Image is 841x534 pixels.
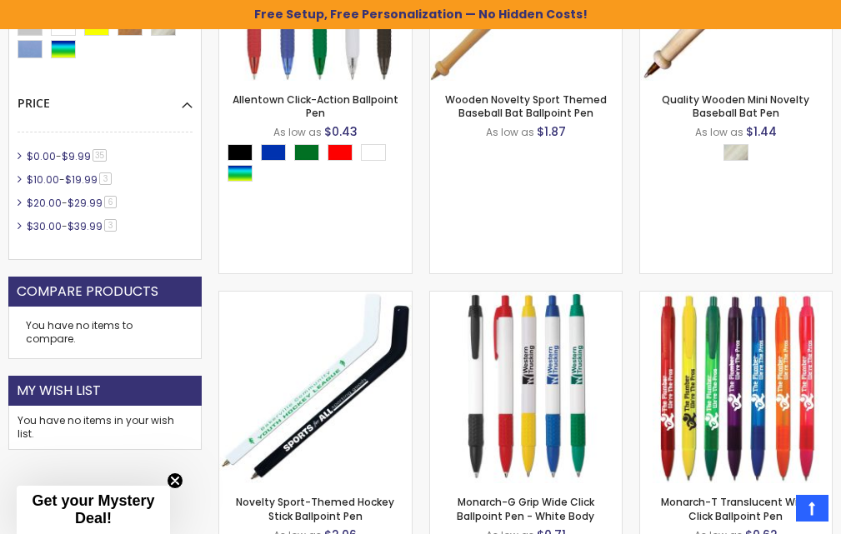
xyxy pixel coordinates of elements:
[273,125,322,139] span: As low as
[8,307,202,359] div: You have no items to compare.
[27,219,62,233] span: $30.00
[27,149,56,163] span: $0.00
[294,144,319,161] div: Green
[17,382,101,400] strong: My Wish List
[17,282,158,301] strong: Compare Products
[746,123,777,140] span: $1.44
[430,292,622,483] img: Monarch-G Grip Wide Click Ballpoint Pen - White Body
[167,472,183,489] button: Close teaser
[99,172,112,185] span: 3
[93,149,107,162] span: 35
[219,291,411,305] a: Novelty Sport-Themed Hockey Stick Ballpoint Pen
[228,165,253,182] div: Assorted
[62,149,91,163] span: $9.99
[32,492,154,527] span: Get your Mystery Deal!
[65,172,98,187] span: $19.99
[445,92,607,120] a: Wooden Novelty Sport Themed Baseball Bat Ballpoint Pen
[661,495,811,522] a: Monarch-T Translucent Wide Click Ballpoint Pen
[695,125,743,139] span: As low as
[23,172,118,187] a: $10.00-$19.993
[703,489,841,534] iframe: Google Customer Reviews
[723,144,757,165] div: Select A Color
[228,144,411,186] div: Select A Color
[537,123,566,140] span: $1.87
[23,219,123,233] a: $30.00-$39.993
[233,92,398,120] a: Allentown Click-Action Ballpoint Pen
[324,123,358,140] span: $0.43
[18,83,193,112] div: Price
[68,196,103,210] span: $29.99
[486,125,534,139] span: As low as
[23,196,123,210] a: $20.00-$29.996
[27,196,62,210] span: $20.00
[228,144,253,161] div: Black
[27,172,59,187] span: $10.00
[68,219,103,233] span: $39.99
[236,495,394,522] a: Novelty Sport-Themed Hockey Stick Ballpoint Pen
[104,196,117,208] span: 6
[17,486,170,534] div: Get your Mystery Deal!Close teaser
[457,495,594,522] a: Monarch-G Grip Wide Click Ballpoint Pen - White Body
[640,292,832,483] img: Monarch-T Translucent Wide Click Ballpoint Pen
[640,291,832,305] a: Monarch-T Translucent Wide Click Ballpoint Pen
[219,292,411,483] img: Novelty Sport-Themed Hockey Stick Ballpoint Pen
[328,144,353,161] div: Red
[23,149,113,163] a: $0.00-$9.9935
[723,144,748,161] div: Natural Wood
[261,144,286,161] div: Blue
[18,414,193,441] div: You have no items in your wish list.
[361,144,386,161] div: White
[430,291,622,305] a: Monarch-G Grip Wide Click Ballpoint Pen - White Body
[104,219,117,232] span: 3
[662,92,809,120] a: Quality Wooden Mini Novelty Baseball Bat Pen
